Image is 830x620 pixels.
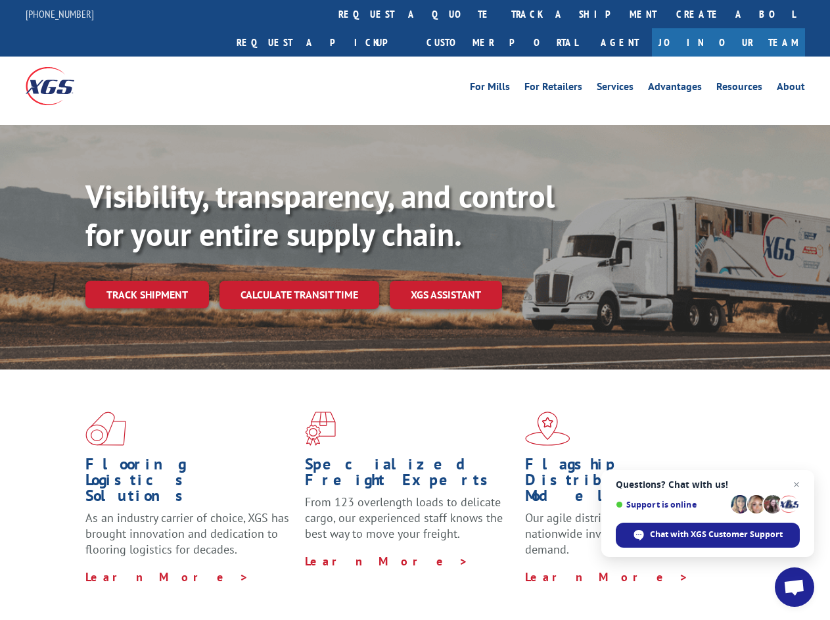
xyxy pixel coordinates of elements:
span: Questions? Chat with us! [616,479,800,490]
img: xgs-icon-flagship-distribution-model-red [525,412,570,446]
h1: Specialized Freight Experts [305,456,515,494]
a: Learn More > [305,554,469,569]
a: Join Our Team [652,28,805,57]
a: Services [597,82,634,96]
a: For Mills [470,82,510,96]
img: xgs-icon-total-supply-chain-intelligence-red [85,412,126,446]
b: Visibility, transparency, and control for your entire supply chain. [85,176,555,254]
h1: Flagship Distribution Model [525,456,735,510]
img: xgs-icon-focused-on-flooring-red [305,412,336,446]
span: Chat with XGS Customer Support [650,529,783,540]
a: Request a pickup [227,28,417,57]
a: Customer Portal [417,28,588,57]
a: Advantages [648,82,702,96]
a: XGS ASSISTANT [390,281,502,309]
a: Agent [588,28,652,57]
p: From 123 overlength loads to delicate cargo, our experienced staff knows the best way to move you... [305,494,515,553]
a: Open chat [775,567,814,607]
a: [PHONE_NUMBER] [26,7,94,20]
a: Resources [716,82,762,96]
a: Calculate transit time [219,281,379,309]
span: As an industry carrier of choice, XGS has brought innovation and dedication to flooring logistics... [85,510,289,557]
a: Learn More > [85,569,249,584]
a: About [777,82,805,96]
h1: Flooring Logistics Solutions [85,456,295,510]
span: Our agile distribution network gives you nationwide inventory management on demand. [525,510,731,557]
a: For Retailers [524,82,582,96]
a: Track shipment [85,281,209,308]
span: Support is online [616,500,726,510]
span: Chat with XGS Customer Support [616,523,800,548]
a: Learn More > [525,569,689,584]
